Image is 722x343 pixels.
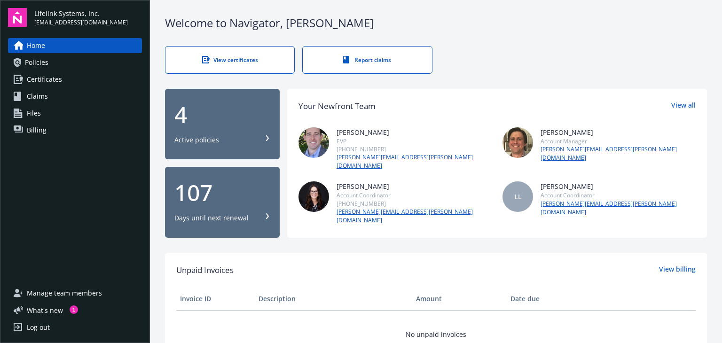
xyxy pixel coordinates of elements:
[184,56,275,64] div: View certificates
[298,127,329,158] img: photo
[255,288,412,310] th: Description
[8,55,142,70] a: Policies
[8,286,142,301] a: Manage team members
[671,100,696,112] a: View all
[8,38,142,53] a: Home
[70,305,78,314] div: 1
[322,56,413,64] div: Report claims
[298,181,329,212] img: photo
[174,181,270,204] div: 107
[659,264,696,276] a: View billing
[165,15,707,31] div: Welcome to Navigator , [PERSON_NAME]
[541,181,696,191] div: [PERSON_NAME]
[165,46,295,74] a: View certificates
[507,288,585,310] th: Date due
[8,72,142,87] a: Certificates
[541,191,696,199] div: Account Coordinator
[502,127,533,158] img: photo
[34,8,142,27] button: Lifelink Systems, Inc.[EMAIL_ADDRESS][DOMAIN_NAME]
[337,191,492,199] div: Account Coordinator
[8,305,78,315] button: What's new1
[337,181,492,191] div: [PERSON_NAME]
[165,89,280,160] button: 4Active policies
[8,106,142,121] a: Files
[302,46,432,74] a: Report claims
[541,127,696,137] div: [PERSON_NAME]
[412,288,507,310] th: Amount
[541,200,696,217] a: [PERSON_NAME][EMAIL_ADDRESS][PERSON_NAME][DOMAIN_NAME]
[27,38,45,53] span: Home
[8,8,27,27] img: navigator-logo.svg
[8,89,142,104] a: Claims
[541,145,696,162] a: [PERSON_NAME][EMAIL_ADDRESS][PERSON_NAME][DOMAIN_NAME]
[176,288,255,310] th: Invoice ID
[514,192,522,202] span: LL
[174,135,219,145] div: Active policies
[174,103,270,126] div: 4
[165,167,280,238] button: 107Days until next renewal
[27,72,62,87] span: Certificates
[174,213,249,223] div: Days until next renewal
[25,55,48,70] span: Policies
[298,100,376,112] div: Your Newfront Team
[27,286,102,301] span: Manage team members
[27,106,41,121] span: Files
[34,18,128,27] span: [EMAIL_ADDRESS][DOMAIN_NAME]
[337,153,492,170] a: [PERSON_NAME][EMAIL_ADDRESS][PERSON_NAME][DOMAIN_NAME]
[8,123,142,138] a: Billing
[337,137,492,145] div: EVP
[337,127,492,137] div: [PERSON_NAME]
[337,200,492,208] div: [PHONE_NUMBER]
[34,8,128,18] span: Lifelink Systems, Inc.
[176,264,234,276] span: Unpaid Invoices
[27,305,63,315] span: What ' s new
[27,123,47,138] span: Billing
[27,89,48,104] span: Claims
[337,208,492,225] a: [PERSON_NAME][EMAIL_ADDRESS][PERSON_NAME][DOMAIN_NAME]
[337,145,492,153] div: [PHONE_NUMBER]
[541,137,696,145] div: Account Manager
[27,320,50,335] div: Log out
